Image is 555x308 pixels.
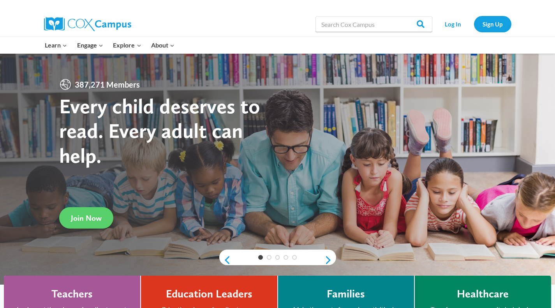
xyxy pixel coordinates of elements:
span: 387,271 Members [72,78,143,91]
a: Sign Up [474,16,511,32]
img: Cox Campus [44,17,131,31]
span: Learn [45,40,67,50]
a: 3 [275,255,280,260]
nav: Primary Navigation [40,37,180,53]
a: Join Now [59,207,113,229]
span: About [151,40,174,50]
input: Search Cox Campus [315,16,432,32]
span: Explore [113,40,141,50]
span: Engage [77,40,103,50]
a: 4 [284,255,288,260]
a: next [324,255,336,265]
a: 5 [292,255,297,260]
h4: Healthcare [457,287,509,301]
h4: Education Leaders [166,287,252,301]
a: Log In [436,16,470,32]
nav: Secondary Navigation [436,16,511,32]
h4: Families [327,287,365,301]
h4: Teachers [51,287,93,301]
a: 2 [267,255,271,260]
a: previous [219,255,231,265]
div: content slider buttons [219,252,336,268]
a: 1 [258,255,263,260]
span: Join Now [71,213,102,223]
strong: Every child deserves to read. Every adult can help. [59,93,260,168]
